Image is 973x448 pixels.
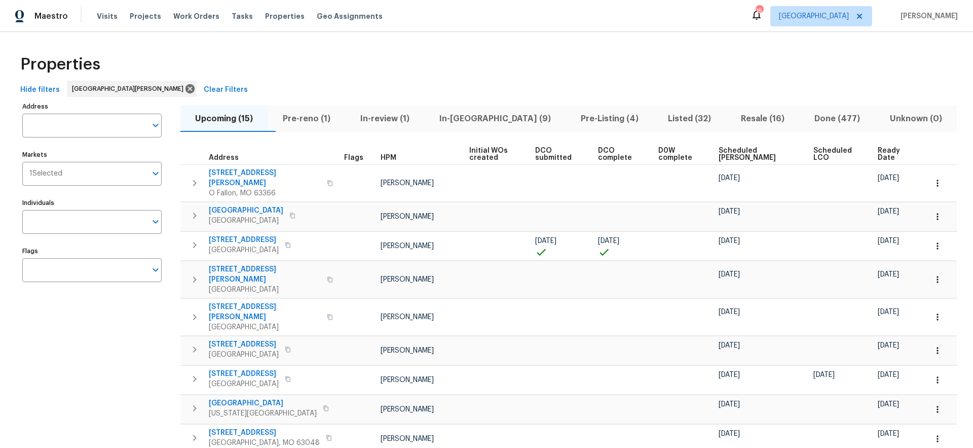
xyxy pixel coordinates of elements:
[34,11,68,21] span: Maestro
[200,81,252,99] button: Clear Filters
[209,168,321,188] span: [STREET_ADDRESS][PERSON_NAME]
[381,435,434,442] span: [PERSON_NAME]
[878,401,899,408] span: [DATE]
[209,379,279,389] span: [GEOGRAPHIC_DATA]
[209,428,320,438] span: [STREET_ADDRESS]
[209,398,317,408] span: [GEOGRAPHIC_DATA]
[381,376,434,384] span: [PERSON_NAME]
[317,11,383,21] span: Geo Assignments
[209,350,279,360] span: [GEOGRAPHIC_DATA]
[572,112,647,126] span: Pre-Listing (4)
[209,205,283,216] span: [GEOGRAPHIC_DATA]
[22,104,162,110] label: Address
[16,81,64,99] button: Hide filters
[719,237,740,245] span: [DATE]
[719,208,740,215] span: [DATE]
[209,322,321,332] span: [GEOGRAPHIC_DATA]
[535,147,581,161] span: DCO submitted
[878,430,899,437] span: [DATE]
[878,371,899,378] span: [DATE]
[20,84,60,96] span: Hide filters
[756,6,763,16] div: 15
[209,369,279,379] span: [STREET_ADDRESS]
[659,112,720,126] span: Listed (32)
[732,112,794,126] span: Resale (16)
[148,215,163,229] button: Open
[209,408,317,419] span: [US_STATE][GEOGRAPHIC_DATA]
[881,112,951,126] span: Unknown (0)
[265,11,305,21] span: Properties
[813,147,860,161] span: Scheduled LCO
[352,112,419,126] span: In-review (1)
[719,342,740,349] span: [DATE]
[209,302,321,322] span: [STREET_ADDRESS][PERSON_NAME]
[719,371,740,378] span: [DATE]
[430,112,559,126] span: In-[GEOGRAPHIC_DATA] (9)
[535,237,556,245] span: [DATE]
[22,200,162,206] label: Individuals
[97,11,118,21] span: Visits
[209,264,321,285] span: [STREET_ADDRESS][PERSON_NAME]
[209,245,279,255] span: [GEOGRAPHIC_DATA]
[896,11,958,21] span: [PERSON_NAME]
[598,147,641,161] span: DCO complete
[878,208,899,215] span: [DATE]
[22,248,162,254] label: Flags
[381,314,434,321] span: [PERSON_NAME]
[878,342,899,349] span: [DATE]
[719,308,740,316] span: [DATE]
[67,81,197,97] div: [GEOGRAPHIC_DATA][PERSON_NAME]
[878,308,899,316] span: [DATE]
[719,401,740,408] span: [DATE]
[719,430,740,437] span: [DATE]
[148,263,163,277] button: Open
[130,11,161,21] span: Projects
[232,13,253,20] span: Tasks
[209,188,321,198] span: O Fallon, MO 63366
[598,237,619,245] span: [DATE]
[344,154,363,161] span: Flags
[719,147,796,161] span: Scheduled [PERSON_NAME]
[381,406,434,413] span: [PERSON_NAME]
[173,11,219,21] span: Work Orders
[878,175,899,182] span: [DATE]
[658,147,701,161] span: D0W complete
[878,147,910,161] span: Ready Date
[209,235,279,245] span: [STREET_ADDRESS]
[209,154,239,161] span: Address
[209,339,279,350] span: [STREET_ADDRESS]
[719,175,740,182] span: [DATE]
[878,237,899,245] span: [DATE]
[719,271,740,278] span: [DATE]
[29,169,62,178] span: 1 Selected
[209,216,283,226] span: [GEOGRAPHIC_DATA]
[381,347,434,354] span: [PERSON_NAME]
[381,243,434,250] span: [PERSON_NAME]
[878,271,899,278] span: [DATE]
[20,59,100,70] span: Properties
[469,147,518,161] span: Initial WOs created
[779,11,849,21] span: [GEOGRAPHIC_DATA]
[381,180,434,187] span: [PERSON_NAME]
[148,166,163,181] button: Open
[148,118,163,132] button: Open
[204,84,248,96] span: Clear Filters
[274,112,340,126] span: Pre-reno (1)
[381,276,434,283] span: [PERSON_NAME]
[805,112,869,126] span: Done (477)
[209,285,321,295] span: [GEOGRAPHIC_DATA]
[813,371,835,378] span: [DATE]
[186,112,262,126] span: Upcoming (15)
[209,438,320,448] span: [GEOGRAPHIC_DATA], MO 63048
[22,152,162,158] label: Markets
[72,84,188,94] span: [GEOGRAPHIC_DATA][PERSON_NAME]
[381,213,434,220] span: [PERSON_NAME]
[381,154,396,161] span: HPM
